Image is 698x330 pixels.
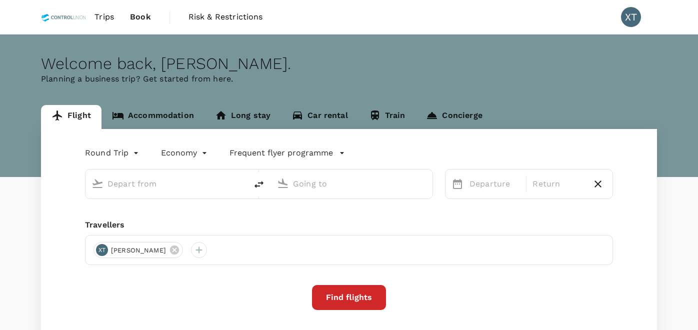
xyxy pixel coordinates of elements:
[41,6,86,28] img: Control Union Malaysia Sdn. Bhd.
[188,11,263,23] span: Risk & Restrictions
[41,54,657,73] div: Welcome back , [PERSON_NAME] .
[41,105,101,129] a: Flight
[204,105,281,129] a: Long stay
[93,242,183,258] div: XT[PERSON_NAME]
[281,105,358,129] a: Car rental
[247,172,271,196] button: delete
[240,182,242,184] button: Open
[229,147,345,159] button: Frequent flyer programme
[130,11,151,23] span: Book
[161,145,209,161] div: Economy
[94,11,114,23] span: Trips
[358,105,416,129] a: Train
[293,176,411,191] input: Going to
[41,73,657,85] p: Planning a business trip? Get started from here.
[85,219,613,231] div: Travellers
[415,105,492,129] a: Concierge
[96,244,108,256] div: XT
[469,178,520,190] p: Departure
[312,285,386,310] button: Find flights
[107,176,226,191] input: Depart from
[532,178,583,190] p: Return
[621,7,641,27] div: XT
[85,145,141,161] div: Round Trip
[425,182,427,184] button: Open
[101,105,204,129] a: Accommodation
[105,245,172,255] span: [PERSON_NAME]
[229,147,333,159] p: Frequent flyer programme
